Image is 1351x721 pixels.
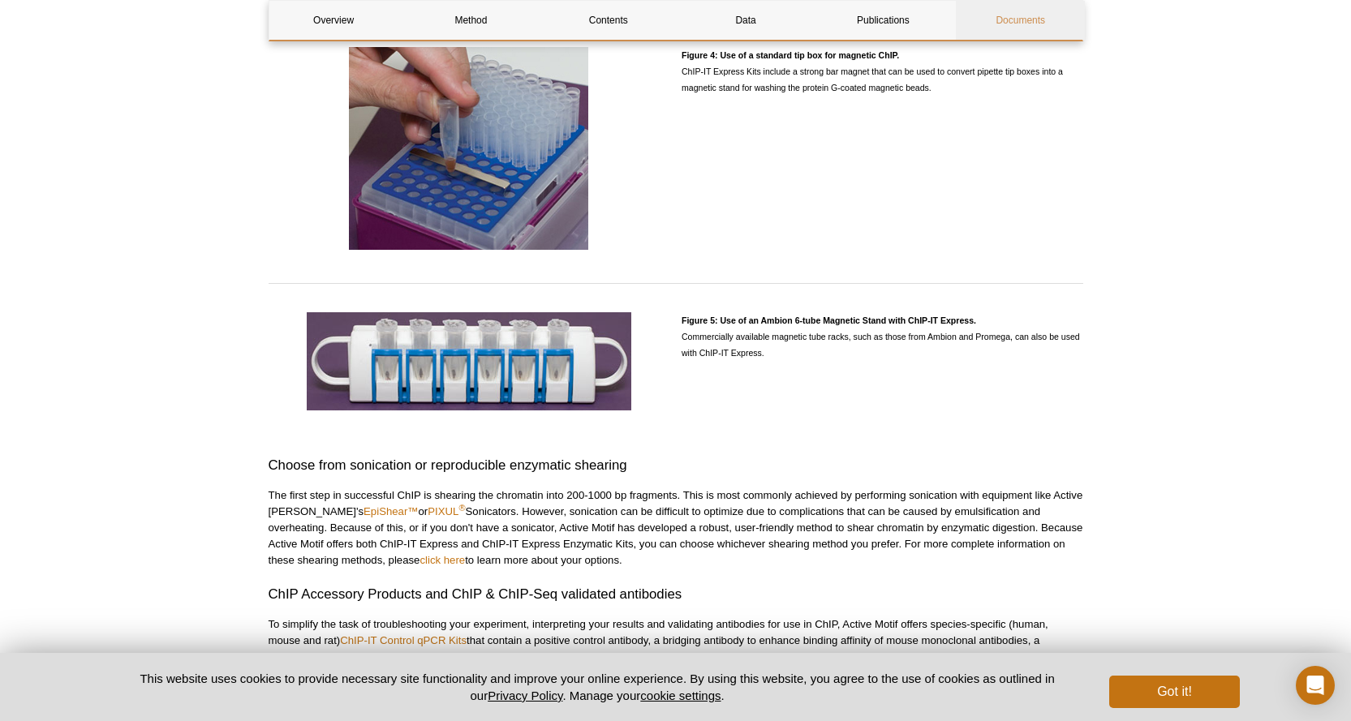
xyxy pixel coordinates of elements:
button: Got it! [1109,676,1239,708]
p: To simplify the task of troubleshooting your experiment, interpreting your results and validating... [269,616,1083,714]
a: Overview [269,1,398,40]
h3: Choose from sonication or reproducible enzymatic shearing [269,456,1083,475]
a: PIXUL® [428,505,465,517]
a: click here [419,554,465,566]
strong: Figure 4: Use of a standard tip box for magnetic ChIP. [682,50,899,60]
a: Method [407,1,536,40]
sup: ® [458,502,465,512]
a: Data [681,1,810,40]
div: Open Intercom Messenger [1296,666,1335,705]
a: Privacy Policy [488,689,562,702]
a: ChIP-IT Control qPCR Kits [340,634,467,646]
h3: ChIP Accessory Products and ChIP & ChIP-Seq validated antibodies [269,585,1083,604]
a: Documents [956,1,1085,40]
p: The first step in successful ChIP is shearing the chromatin into 200-1000 bp fragments. This is m... [269,487,1083,569]
strong: Figure 5: Use of an Ambion 6-tube Magnetic Stand with ChIP-IT Express. [682,315,976,325]
span: ChIP-IT Express Kits include a strong bar magnet that can be used to convert pipette tip boxes in... [682,50,1063,92]
p: This website uses cookies to provide necessary site functionality and improve your online experie... [112,670,1083,704]
a: Contents [544,1,673,40]
span: Commercially available magnetic tube racks, such as those from Ambion and Promega, can also be us... [682,315,1080,358]
a: EpiShear™ [364,505,418,517]
a: Publications [819,1,948,40]
button: cookie settings [640,689,721,702]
